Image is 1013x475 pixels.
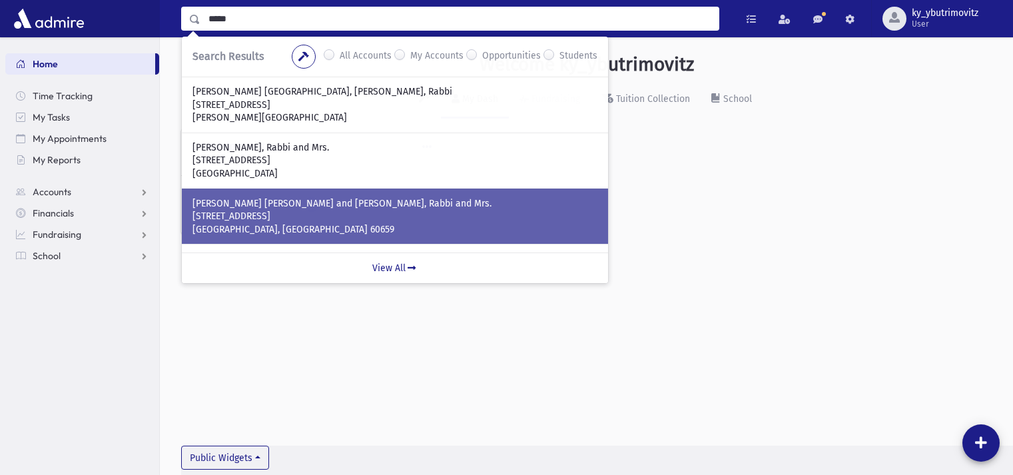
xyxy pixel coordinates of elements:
[192,141,597,155] p: [PERSON_NAME], Rabbi and Mrs.
[192,167,597,181] p: [GEOGRAPHIC_DATA]
[192,111,597,125] p: [PERSON_NAME][GEOGRAPHIC_DATA]
[192,50,264,63] span: Search Results
[559,49,597,65] label: Students
[33,207,74,219] span: Financials
[181,446,269,470] button: Public Widgets
[701,81,763,119] a: School
[5,181,159,203] a: Accounts
[33,250,61,262] span: School
[192,223,597,237] p: [GEOGRAPHIC_DATA], [GEOGRAPHIC_DATA] 60659
[5,128,159,149] a: My Appointments
[192,197,597,211] p: [PERSON_NAME] [PERSON_NAME] and [PERSON_NAME], Rabbi and Mrs.
[33,229,81,240] span: Fundraising
[192,210,597,223] p: [STREET_ADDRESS]
[410,49,464,65] label: My Accounts
[192,154,597,167] p: [STREET_ADDRESS]
[192,85,597,99] p: [PERSON_NAME] [GEOGRAPHIC_DATA], [PERSON_NAME], Rabbi
[5,245,159,266] a: School
[340,49,392,65] label: All Accounts
[5,107,159,128] a: My Tasks
[912,19,978,29] span: User
[912,8,978,19] span: ky_ybutrimovitz
[591,81,701,119] a: Tuition Collection
[5,203,159,224] a: Financials
[33,90,93,102] span: Time Tracking
[200,7,719,31] input: Search
[33,58,58,70] span: Home
[33,133,107,145] span: My Appointments
[5,224,159,245] a: Fundraising
[613,93,690,105] div: Tuition Collection
[721,93,752,105] div: School
[5,149,159,171] a: My Reports
[33,111,70,123] span: My Tasks
[5,53,155,75] a: Home
[482,49,541,65] label: Opportunities
[182,252,608,283] a: View All
[5,85,159,107] a: Time Tracking
[11,5,87,32] img: AdmirePro
[33,154,81,166] span: My Reports
[192,99,597,112] p: [STREET_ADDRESS]
[33,186,71,198] span: Accounts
